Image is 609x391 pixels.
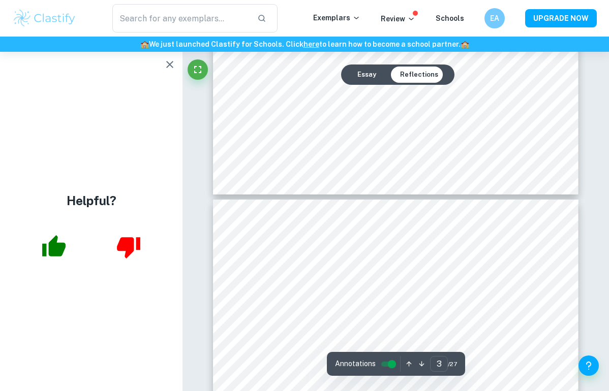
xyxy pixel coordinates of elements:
button: Help and Feedback [578,355,599,376]
img: Clastify logo [12,8,77,28]
a: here [303,40,319,48]
input: Search for any exemplars... [112,4,250,32]
h6: We just launched Clastify for Schools. Click to learn how to become a school partner. [2,39,607,50]
span: Annotations [335,359,376,369]
button: Reflections [392,67,446,83]
h6: EA [489,13,501,24]
button: Essay [349,67,384,83]
h4: Helpful? [67,191,116,210]
span: 🏫 [140,40,149,48]
p: Exemplars [313,12,360,23]
p: Review [381,13,415,24]
span: 🏫 [461,40,469,48]
button: Fullscreen [188,59,208,80]
a: Schools [436,14,464,22]
button: UPGRADE NOW [525,9,597,27]
span: / 27 [448,360,457,369]
button: EA [484,8,505,28]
